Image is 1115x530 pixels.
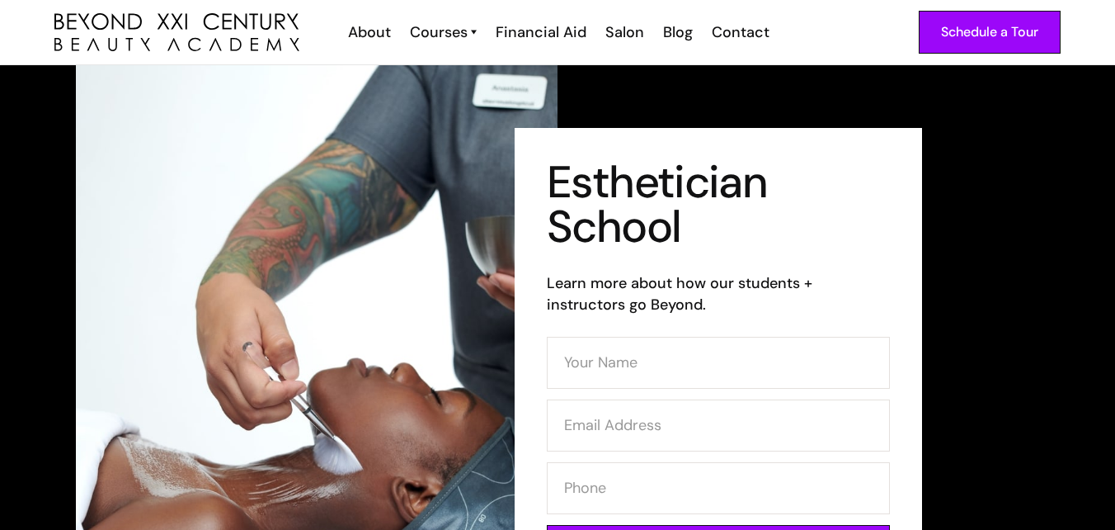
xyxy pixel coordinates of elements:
[701,21,778,43] a: Contact
[485,21,595,43] a: Financial Aid
[410,21,468,43] div: Courses
[547,462,890,514] input: Phone
[54,13,299,52] img: beyond 21st century beauty academy logo
[919,11,1061,54] a: Schedule a Tour
[54,13,299,52] a: home
[712,21,769,43] div: Contact
[941,21,1038,43] div: Schedule a Tour
[663,21,693,43] div: Blog
[496,21,586,43] div: Financial Aid
[547,337,890,389] input: Your Name
[337,21,399,43] a: About
[605,21,644,43] div: Salon
[652,21,701,43] a: Blog
[595,21,652,43] a: Salon
[547,272,890,315] h6: Learn more about how our students + instructors go Beyond.
[547,400,890,452] input: Email Address
[348,21,391,43] div: About
[547,160,890,249] h1: Esthetician School
[410,21,477,43] a: Courses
